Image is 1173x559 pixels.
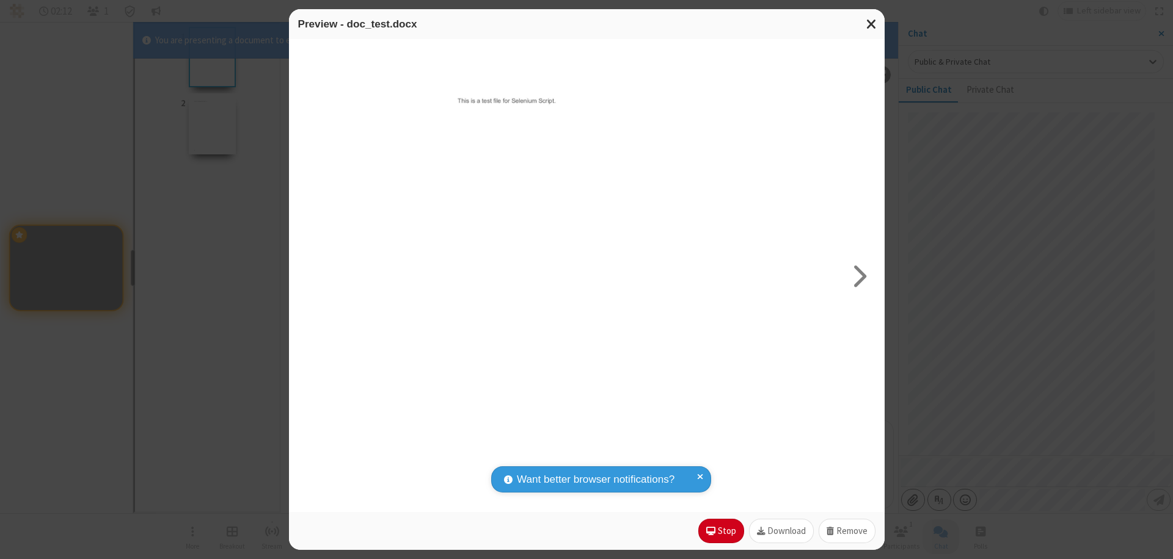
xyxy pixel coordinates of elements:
button: doc_test.docx [307,57,866,494]
img: doc_test.docx [418,57,756,494]
button: Remove attachment [819,519,875,543]
span: Want better browser notifications? [517,472,674,488]
a: Download [749,519,814,543]
button: Close modal [859,9,885,39]
button: Stop [698,519,744,543]
h3: Preview - doc_test.docx [298,18,875,30]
